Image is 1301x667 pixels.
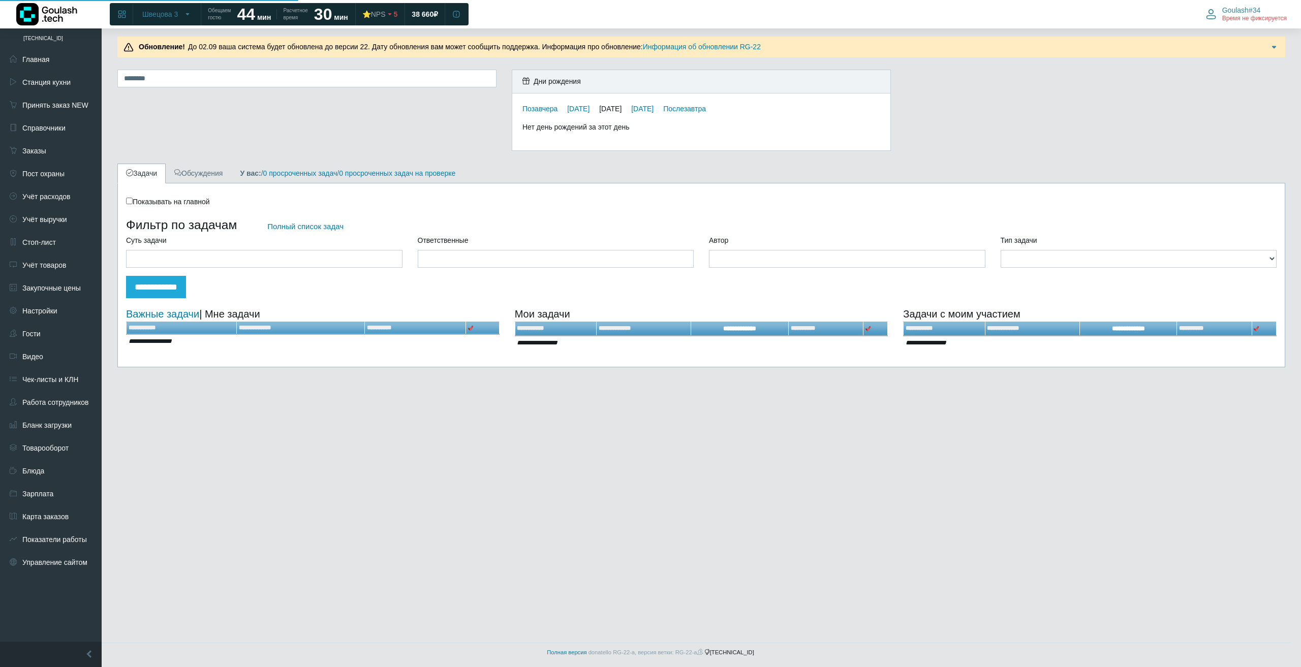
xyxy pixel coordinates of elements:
[208,7,231,21] span: Обещаем гостю
[522,122,880,133] div: Нет день рождений за этот день
[232,168,463,179] div: / /
[117,164,166,183] a: Задачи
[240,169,261,177] b: У вас:
[1200,4,1293,25] button: Goulash#34 Время не фиксируется
[16,3,77,25] img: Логотип компании Goulash.tech
[567,105,590,113] a: [DATE]
[267,222,344,231] a: Полный список задач
[903,306,1277,322] div: Задачи с моим участием
[126,235,167,246] label: Суть задачи
[202,5,354,23] a: Обещаем гостю 44 мин Расчетное время 30 мин
[588,649,704,655] span: donatello RG-22-a, версия ветки: RG-22-a
[126,197,1277,207] div: Показывать на главной
[257,13,271,21] span: мин
[663,105,706,113] a: Послезавтра
[418,235,469,246] label: Ответственные
[283,7,307,21] span: Расчетное время
[136,43,761,51] span: До 02.09 ваша система будет обновлена до версии 22. Дату обновления вам может сообщить поддержка....
[263,169,337,177] a: 0 просроченных задач
[709,235,728,246] label: Автор
[237,5,255,23] strong: 44
[515,306,888,322] div: Мои задачи
[126,217,1277,232] h3: Фильтр по задачам
[339,169,455,177] a: 0 просроченных задач на проверке
[643,43,761,51] a: Информация об обновлении RG-22
[356,5,404,23] a: ⭐NPS 5
[142,10,178,19] span: Швецова 3
[1001,235,1037,246] label: Тип задачи
[547,649,586,655] a: Полная версия
[631,105,654,113] a: [DATE]
[371,10,386,18] span: NPS
[362,10,386,19] div: ⭐
[126,308,199,320] a: Важные задачи
[412,10,433,19] span: 38 660
[10,643,1291,662] footer: [TECHNICAL_ID]
[123,42,134,52] img: Предупреждение
[334,13,348,21] span: мин
[1222,15,1287,23] span: Время не фиксируется
[139,43,185,51] b: Обновление!
[314,5,332,23] strong: 30
[512,70,890,93] div: Дни рождения
[1222,6,1261,15] span: Goulash#34
[136,6,198,22] button: Швецова 3
[394,10,398,19] span: 5
[522,105,557,113] a: Позавчера
[599,105,629,113] div: [DATE]
[433,10,438,19] span: ₽
[166,164,231,183] a: Обсуждения
[126,306,500,322] div: | Мне задачи
[406,5,444,23] a: 38 660 ₽
[1269,42,1279,52] img: Подробнее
